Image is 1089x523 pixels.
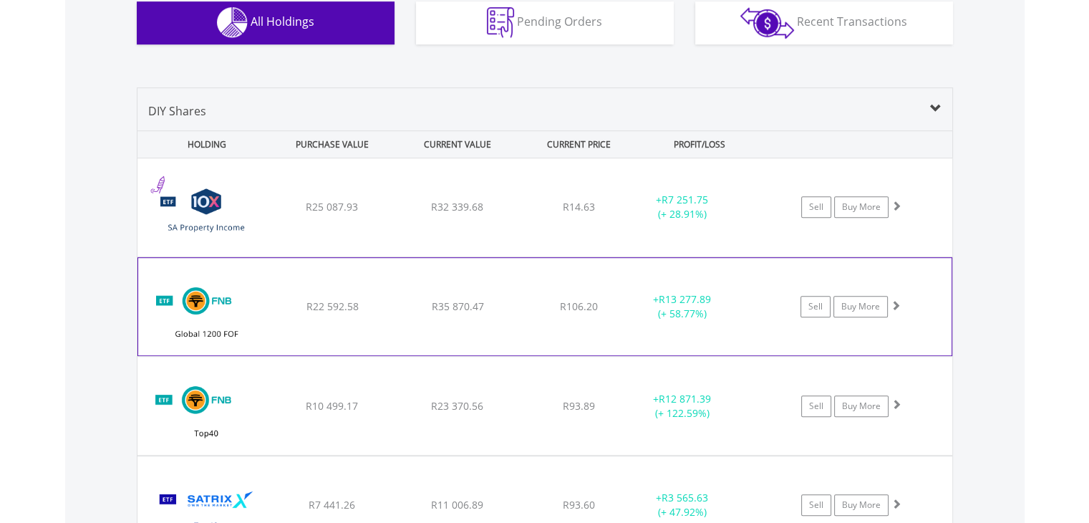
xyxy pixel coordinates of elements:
span: R106.20 [560,299,598,313]
span: R23 370.56 [431,399,483,413]
div: PURCHASE VALUE [271,131,394,158]
button: All Holdings [137,1,395,44]
a: Buy More [834,196,889,218]
span: R25 087.93 [306,200,358,213]
div: PROFIT/LOSS [639,131,761,158]
span: DIY Shares [148,103,206,119]
div: + (+ 28.91%) [629,193,737,221]
div: + (+ 47.92%) [629,491,737,519]
a: Sell [801,196,831,218]
span: Recent Transactions [797,14,907,29]
span: R10 499.17 [306,399,358,413]
img: pending_instructions-wht.png [487,7,514,38]
a: Buy More [833,296,888,317]
button: Pending Orders [416,1,674,44]
span: All Holdings [251,14,314,29]
a: Sell [801,395,831,417]
span: R22 592.58 [306,299,358,313]
span: R32 339.68 [431,200,483,213]
img: TFSA.FNBEQF.png [145,276,268,352]
span: R35 870.47 [431,299,483,313]
img: TFSA.CSPROP.png [145,176,268,253]
img: TFSA.FNBT40.png [145,375,268,451]
a: Buy More [834,494,889,516]
div: + (+ 122.59%) [629,392,737,421]
div: CURRENT PRICE [521,131,635,158]
span: R7 441.26 [309,498,355,512]
img: holdings-wht.png [217,7,248,38]
a: Sell [800,296,831,317]
span: R14.63 [563,200,595,213]
img: transactions-zar-wht.png [740,7,794,39]
span: R11 006.89 [431,498,483,512]
span: R93.89 [563,399,595,413]
span: R12 871.39 [659,392,711,406]
span: R93.60 [563,498,595,512]
div: + (+ 58.77%) [628,292,735,321]
div: CURRENT VALUE [397,131,519,158]
button: Recent Transactions [695,1,953,44]
span: R7 251.75 [662,193,708,206]
div: HOLDING [138,131,268,158]
span: R3 565.63 [662,491,708,504]
span: Pending Orders [517,14,602,29]
a: Buy More [834,395,889,417]
span: R13 277.89 [659,292,711,306]
a: Sell [801,494,831,516]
